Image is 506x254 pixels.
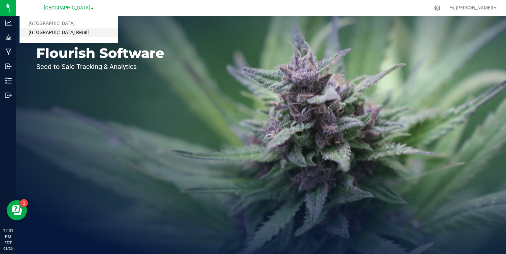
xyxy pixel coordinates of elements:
p: 08/26 [3,246,13,251]
inline-svg: Manufacturing [5,48,12,55]
span: [GEOGRAPHIC_DATA] [44,5,90,11]
a: [GEOGRAPHIC_DATA] Retail [20,28,118,37]
inline-svg: Grow [5,34,12,41]
iframe: Resource center [7,200,27,220]
p: Seed-to-Sale Tracking & Analytics [36,63,164,70]
iframe: Resource center unread badge [20,199,28,207]
a: [GEOGRAPHIC_DATA] [20,19,118,28]
div: Manage settings [433,5,442,11]
p: Flourish Software [36,46,164,60]
inline-svg: Outbound [5,92,12,99]
span: Hi, [PERSON_NAME]! [449,5,493,10]
p: 12:01 PM EDT [3,228,13,246]
inline-svg: Analytics [5,20,12,26]
inline-svg: Inventory [5,77,12,84]
inline-svg: Inbound [5,63,12,70]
